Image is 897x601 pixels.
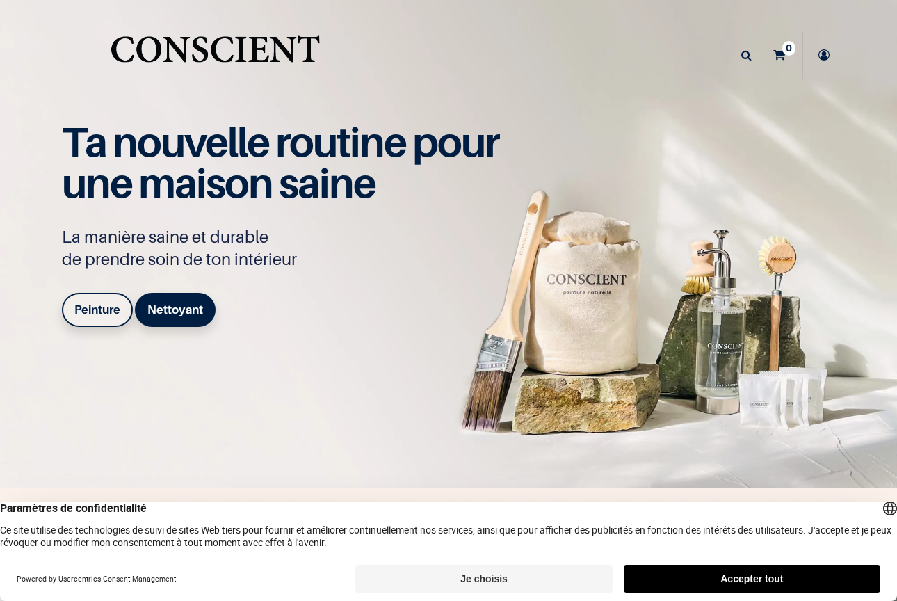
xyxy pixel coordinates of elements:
[782,41,795,55] sup: 0
[135,293,216,326] a: Nettoyant
[62,117,499,207] span: Ta nouvelle routine pour une maison saine
[74,303,120,316] b: Peinture
[108,28,323,83] img: Conscient
[108,28,323,83] a: Logo of Conscient
[62,293,133,326] a: Peinture
[147,303,203,316] b: Nettoyant
[763,31,802,79] a: 0
[62,226,514,271] p: La manière saine et durable de prendre soin de ton intérieur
